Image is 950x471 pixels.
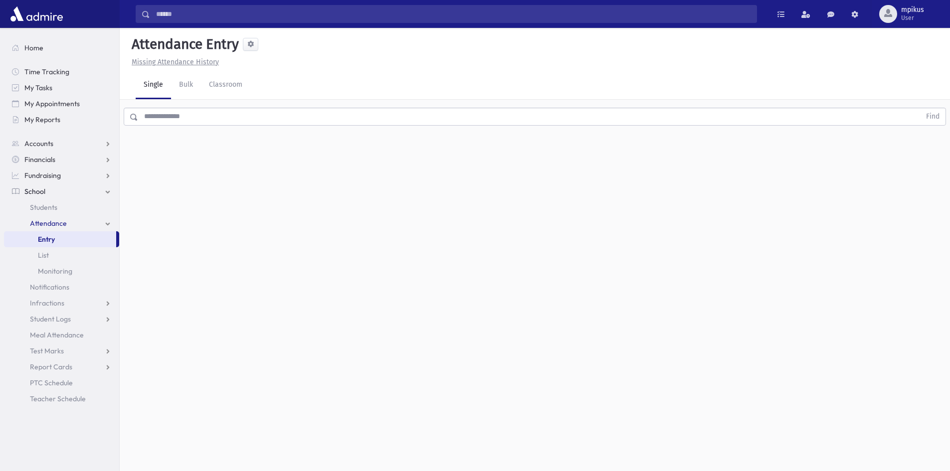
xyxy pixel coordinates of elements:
[24,155,55,164] span: Financials
[4,40,119,56] a: Home
[30,283,69,292] span: Notifications
[30,219,67,228] span: Attendance
[4,279,119,295] a: Notifications
[4,80,119,96] a: My Tasks
[150,5,757,23] input: Search
[30,203,57,212] span: Students
[8,4,65,24] img: AdmirePro
[24,115,60,124] span: My Reports
[24,83,52,92] span: My Tasks
[4,96,119,112] a: My Appointments
[4,167,119,183] a: Fundraising
[4,183,119,199] a: School
[24,67,69,76] span: Time Tracking
[4,152,119,167] a: Financials
[4,263,119,279] a: Monitoring
[24,187,45,196] span: School
[4,247,119,263] a: List
[4,215,119,231] a: Attendance
[38,235,55,244] span: Entry
[4,136,119,152] a: Accounts
[30,299,64,308] span: Infractions
[4,375,119,391] a: PTC Schedule
[30,378,73,387] span: PTC Schedule
[30,346,64,355] span: Test Marks
[901,6,924,14] span: mpikus
[4,327,119,343] a: Meal Attendance
[30,394,86,403] span: Teacher Schedule
[4,231,116,247] a: Entry
[136,71,171,99] a: Single
[30,314,71,323] span: Student Logs
[24,99,80,108] span: My Appointments
[132,58,219,66] u: Missing Attendance History
[171,71,201,99] a: Bulk
[4,343,119,359] a: Test Marks
[24,171,61,180] span: Fundraising
[4,311,119,327] a: Student Logs
[920,108,946,125] button: Find
[30,330,84,339] span: Meal Attendance
[24,139,53,148] span: Accounts
[4,64,119,80] a: Time Tracking
[4,199,119,215] a: Students
[4,391,119,407] a: Teacher Schedule
[38,251,49,260] span: List
[128,58,219,66] a: Missing Attendance History
[4,359,119,375] a: Report Cards
[38,267,72,276] span: Monitoring
[24,43,43,52] span: Home
[4,112,119,128] a: My Reports
[201,71,250,99] a: Classroom
[128,36,239,53] h5: Attendance Entry
[30,362,72,371] span: Report Cards
[4,295,119,311] a: Infractions
[901,14,924,22] span: User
